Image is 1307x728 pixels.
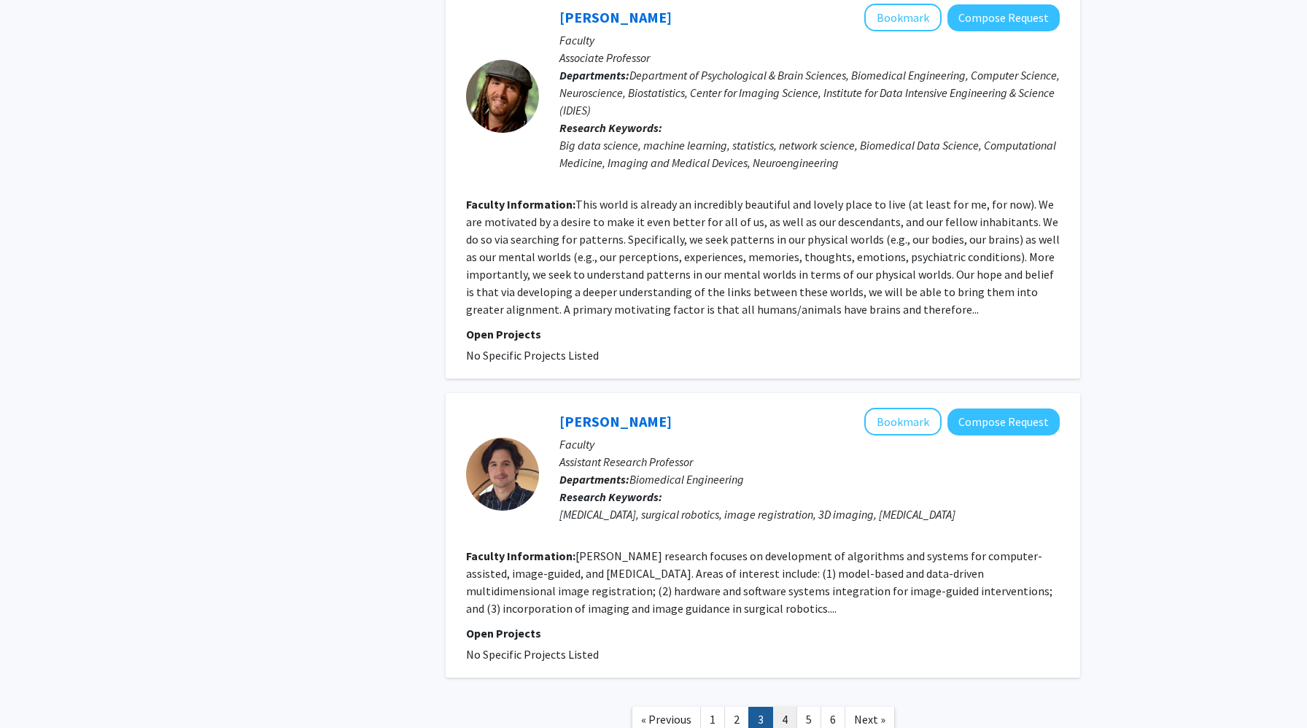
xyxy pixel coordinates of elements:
[864,408,942,435] button: Add Ali Uneri to Bookmarks
[559,136,1060,171] div: Big data science, machine learning, statistics, network science, Biomedical Data Science, Computa...
[559,49,1060,66] p: Associate Professor
[641,712,691,727] span: « Previous
[466,549,575,563] b: Faculty Information:
[466,197,575,212] b: Faculty Information:
[559,120,662,135] b: Research Keywords:
[559,453,1060,471] p: Assistant Research Professor
[466,348,599,363] span: No Specific Projects Listed
[1245,662,1296,717] iframe: Chat
[854,712,885,727] span: Next »
[559,472,629,487] b: Departments:
[559,489,662,504] b: Research Keywords:
[947,4,1060,31] button: Compose Request to Jovo Vogelstein
[864,4,942,31] button: Add Jovo Vogelstein to Bookmarks
[559,31,1060,49] p: Faculty
[559,68,1060,117] span: Department of Psychological & Brain Sciences, Biomedical Engineering, Computer Science, Neuroscie...
[466,549,1052,616] fg-read-more: [PERSON_NAME] research focuses on development of algorithms and systems for computer-assisted, im...
[559,435,1060,453] p: Faculty
[466,325,1060,343] p: Open Projects
[559,8,672,26] a: [PERSON_NAME]
[559,506,1060,523] div: [MEDICAL_DATA], surgical robotics, image registration, 3D imaging, [MEDICAL_DATA]
[559,68,629,82] b: Departments:
[466,197,1060,317] fg-read-more: This world is already an incredibly beautiful and lovely place to live (at least for me, for now)...
[629,472,744,487] span: Biomedical Engineering
[466,647,599,662] span: No Specific Projects Listed
[559,412,672,430] a: [PERSON_NAME]
[466,624,1060,642] p: Open Projects
[947,408,1060,435] button: Compose Request to Ali Uneri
